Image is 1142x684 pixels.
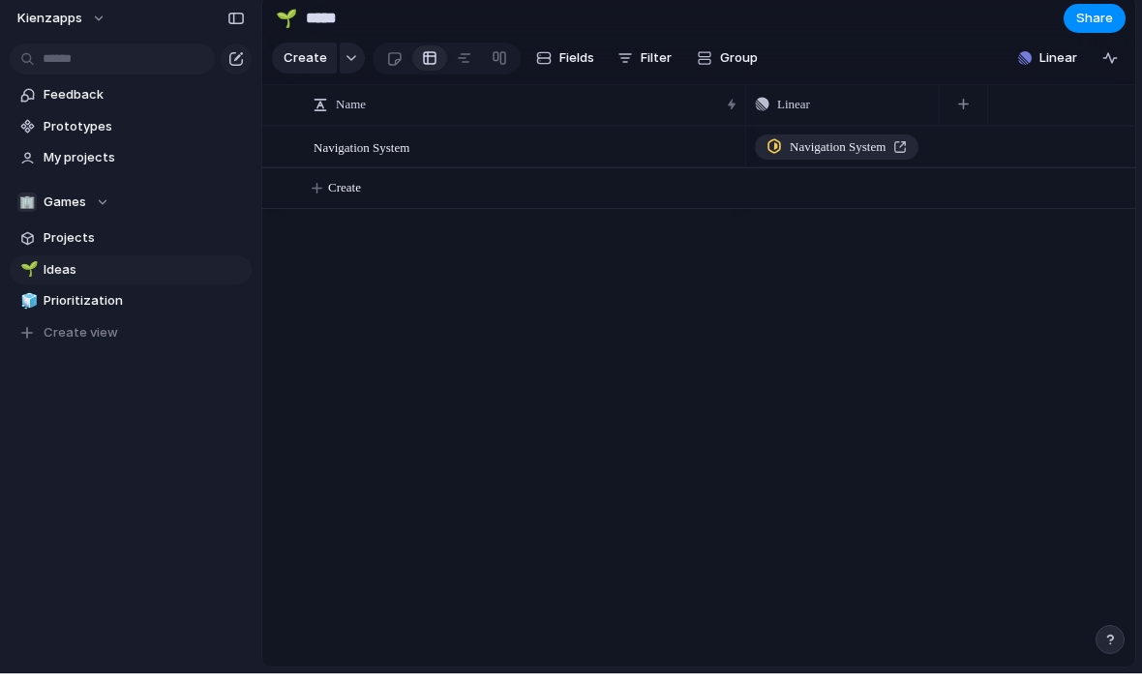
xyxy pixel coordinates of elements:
[777,105,810,125] span: Linear
[528,53,602,84] button: Fields
[17,203,37,223] div: 🏢
[1039,59,1077,78] span: Linear
[1064,15,1126,44] button: Share
[17,19,82,39] span: kienzapps
[755,145,918,170] a: Navigation System
[17,302,37,321] button: 🧊
[276,15,297,42] div: 🌱
[10,123,252,152] a: Prototypes
[271,14,302,45] button: 🌱
[10,91,252,120] a: Feedback
[44,128,245,147] span: Prototypes
[44,159,245,178] span: My projects
[10,154,252,183] a: My projects
[1010,54,1085,83] button: Linear
[17,271,37,290] button: 🌱
[44,96,245,115] span: Feedback
[610,53,679,84] button: Filter
[272,53,337,84] button: Create
[44,239,245,258] span: Projects
[20,301,34,323] div: 🧊
[10,266,252,295] a: 🌱Ideas
[44,203,86,223] span: Games
[720,59,758,78] span: Group
[10,297,252,326] a: 🧊Prioritization
[1076,19,1113,39] span: Share
[10,198,252,227] button: 🏢Games
[44,271,245,290] span: Ideas
[641,59,672,78] span: Filter
[559,59,594,78] span: Fields
[9,14,116,45] button: kienzapps
[687,53,767,84] button: Group
[336,105,366,125] span: Name
[284,59,327,78] span: Create
[790,148,886,167] span: Navigation System
[44,302,245,321] span: Prioritization
[20,269,34,291] div: 🌱
[328,189,361,208] span: Create
[10,234,252,263] a: Projects
[314,146,409,168] span: Navigation System
[44,334,118,353] span: Create view
[10,329,252,358] button: Create view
